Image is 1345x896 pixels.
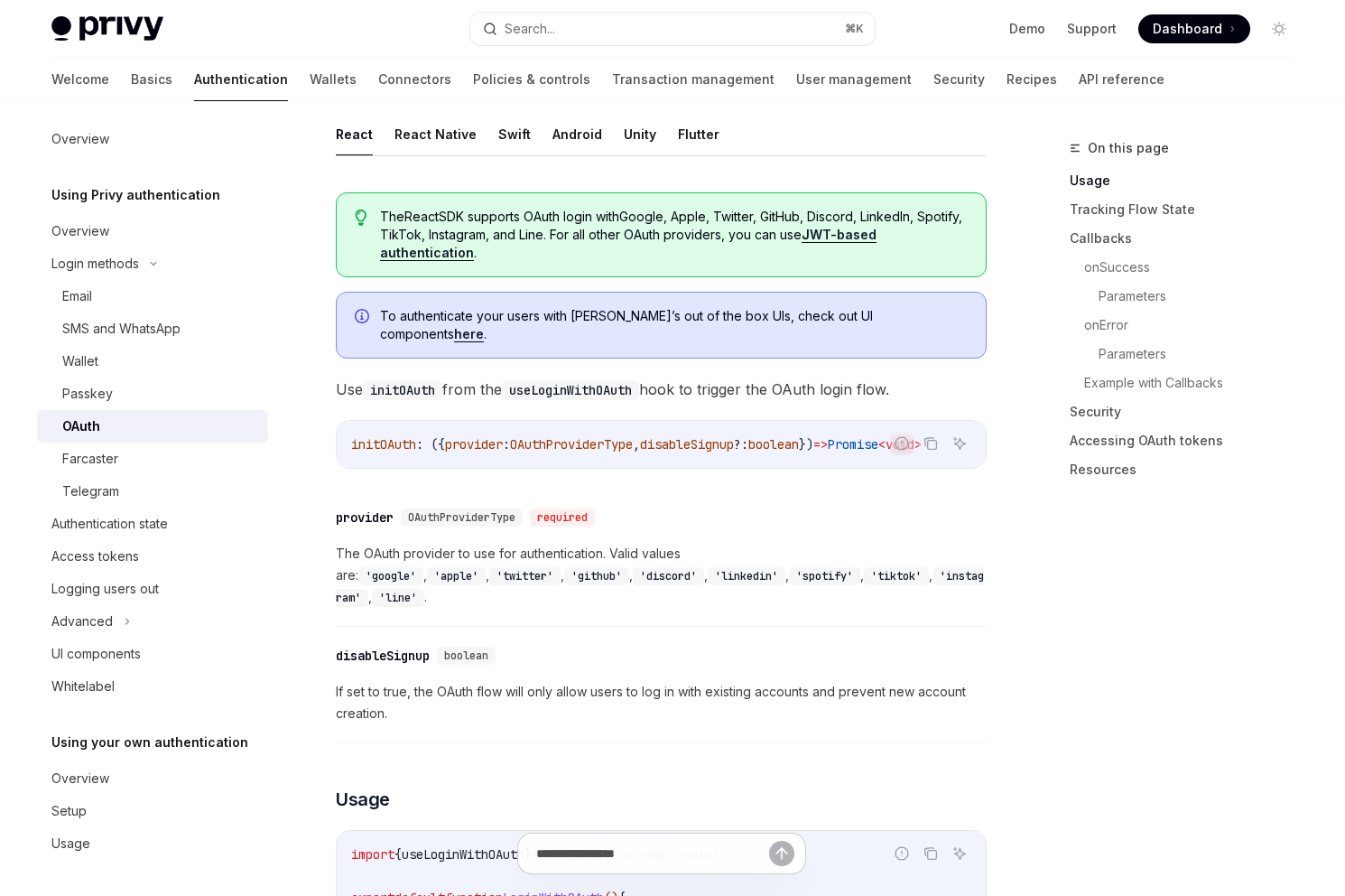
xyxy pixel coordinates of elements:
[51,546,139,567] div: Access tokens
[796,58,912,101] a: User management
[37,795,268,827] a: Setup
[51,732,248,753] h5: Using your own authentication
[1099,340,1308,369] a: Parameters
[51,16,163,42] img: light logo
[37,638,268,670] a: UI components
[1138,14,1250,43] a: Dashboard
[1084,253,1308,282] a: onSuccess
[37,313,268,345] a: SMS and WhatsApp
[37,827,268,860] a: Usage
[552,113,602,155] button: Android
[748,436,799,453] span: boolean
[37,215,268,247] a: Overview
[51,676,115,697] div: Whitelabel
[1079,58,1164,101] a: API reference
[503,436,510,453] span: :
[633,567,704,585] code: 'discord'
[62,285,92,307] div: Email
[864,567,929,585] code: 'tiktok'
[37,345,268,378] a: Wallet
[51,58,109,101] a: Welcome
[919,432,942,455] button: Copy the contents from the code block
[51,184,220,206] h5: Using Privy authentication
[470,13,875,45] button: Search...⌘K
[530,509,595,527] div: required
[358,567,423,585] code: 'google'
[444,649,488,663] span: boolean
[789,567,860,585] code: 'spotify'
[1006,58,1057,101] a: Recipes
[37,573,268,605] a: Logging users out
[1084,311,1308,340] a: onError
[1070,455,1308,484] a: Resources
[828,436,878,453] span: Promise
[799,436,813,453] span: })
[51,128,109,150] div: Overview
[624,113,656,155] button: Unity
[678,113,719,155] button: Flutter
[51,578,159,600] div: Logging users out
[336,647,430,665] div: disableSignup
[363,380,442,400] code: initOAuth
[640,436,734,453] span: disableSignup
[890,432,914,455] button: Report incorrect code
[1070,195,1308,224] a: Tracking Flow State
[194,58,288,101] a: Authentication
[502,380,639,400] code: useLoginWithOAuth
[51,833,90,854] div: Usage
[1009,20,1045,38] a: Demo
[51,768,109,789] div: Overview
[933,58,985,101] a: Security
[37,378,268,410] a: Passkey
[380,307,968,343] span: To authenticate your users with [PERSON_NAME]’s out of the box UIs, check out UI components .
[498,113,531,155] button: Swift
[1070,426,1308,455] a: Accessing OAuth tokens
[62,318,181,340] div: SMS and WhatsApp
[489,567,561,585] code: 'twitter'
[769,841,794,866] button: Send message
[378,58,451,101] a: Connectors
[336,377,987,402] span: Use from the hook to trigger the OAuth login flow.
[37,475,268,508] a: Telegram
[310,58,357,101] a: Wallets
[37,762,268,795] a: Overview
[62,415,100,437] div: OAuth
[336,681,987,724] span: If set to true, the OAuth flow will only allow users to log in with existing accounts and prevent...
[1084,369,1308,397] a: Example with Callbacks
[845,22,864,36] span: ⌘ K
[394,113,477,155] button: React Native
[408,510,515,525] span: OAuthProviderType
[37,540,268,573] a: Access tokens
[708,567,785,585] code: 'linkedin'
[37,443,268,475] a: Farcaster
[336,509,394,527] div: provider
[336,113,373,155] button: React
[351,436,416,453] span: initOAuth
[355,210,367,226] svg: Tip
[37,280,268,313] a: Email
[914,436,922,453] span: >
[633,436,640,453] span: ,
[564,567,629,585] code: 'github'
[37,123,268,155] a: Overview
[51,253,139,275] div: Login methods
[355,309,373,327] svg: Info
[505,18,555,40] div: Search...
[1067,20,1117,38] a: Support
[37,670,268,703] a: Whitelabel
[336,543,987,608] span: The OAuth provider to use for authentication. Valid values are: , , , , , , , , , .
[454,326,484,342] a: here
[51,513,168,535] div: Authentication state
[416,436,445,453] span: : ({
[37,410,268,443] a: OAuth
[445,436,503,453] span: provider
[62,350,98,372] div: Wallet
[380,208,968,262] span: The React SDK supports OAuth login with Google, Apple, Twitter, GitHub, Discord, LinkedIn, Spotif...
[878,436,886,453] span: <
[886,436,914,453] span: void
[51,643,141,665] div: UI components
[131,58,172,101] a: Basics
[1070,166,1308,195] a: Usage
[1070,224,1308,253] a: Callbacks
[51,220,109,242] div: Overview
